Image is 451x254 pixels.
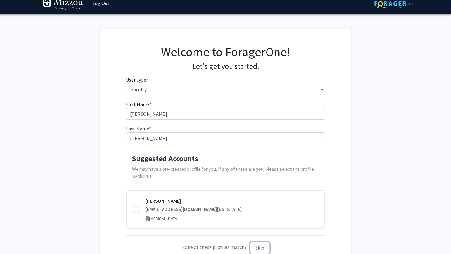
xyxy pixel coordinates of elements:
[126,44,325,59] h1: Welcome to ForagerOne!
[132,166,319,180] p: We may have a pre-created profile for you. If any of these are you, please select the profile to ...
[126,242,325,254] p: None of these profiles match?
[126,62,325,71] h4: Let's get you started.
[126,125,149,132] span: Last Name
[126,76,148,84] label: User type
[149,216,179,221] span: [MEDICAL_DATA]
[132,154,319,163] h4: Suggested Accounts
[145,197,319,205] div: [PERSON_NAME]
[145,206,319,213] div: [EMAIL_ADDRESS][DOMAIN_NAME][US_STATE]
[5,226,27,249] iframe: Chat
[250,242,270,254] button: Skip
[126,101,149,107] span: First Name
